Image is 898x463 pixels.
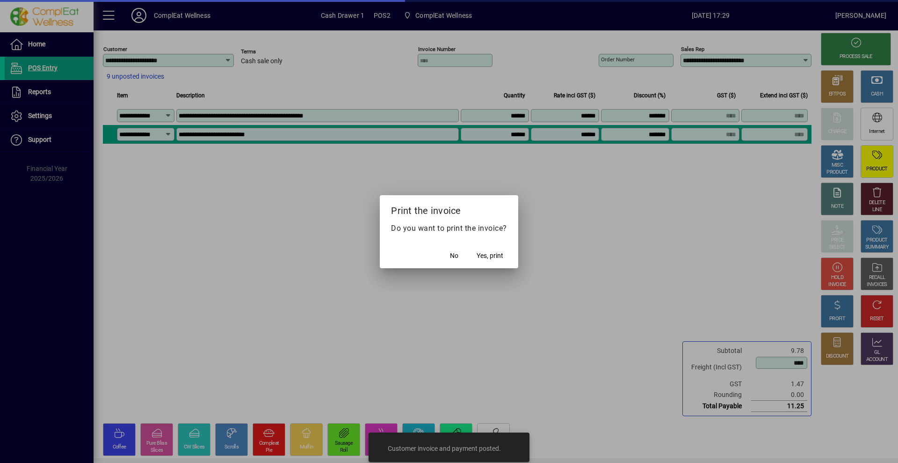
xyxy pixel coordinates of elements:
h2: Print the invoice [380,195,518,222]
span: No [450,251,458,261]
button: No [439,248,469,265]
p: Do you want to print the invoice? [391,223,507,234]
button: Yes, print [473,248,507,265]
span: Yes, print [477,251,503,261]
